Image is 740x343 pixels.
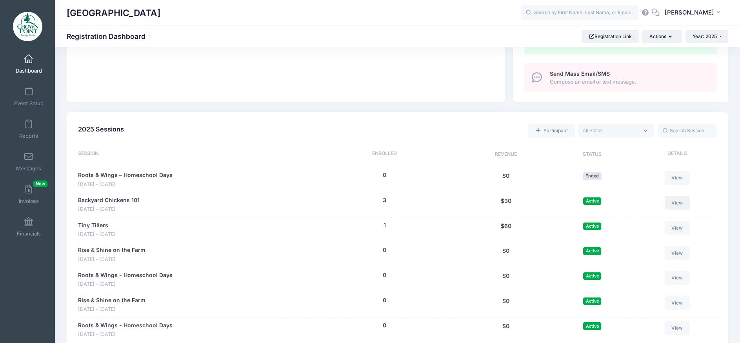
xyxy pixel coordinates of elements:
input: Search Session [658,124,717,137]
a: Add a new manual registration [528,124,575,137]
span: [DATE] - [DATE] [78,331,173,338]
a: View [665,321,690,335]
a: Dashboard [10,50,47,78]
span: [PERSON_NAME] [665,8,714,17]
div: $30 [461,196,551,213]
div: Details [634,150,717,159]
button: 0 [383,296,386,305]
div: $0 [461,171,551,188]
button: 1 [384,221,386,230]
button: Year: 2025 [685,30,728,43]
a: View [665,271,690,285]
h1: Registration Dashboard [67,32,152,40]
span: Reports [19,133,38,139]
span: Year: 2025 [693,33,717,39]
span: [DATE] - [DATE] [78,231,116,238]
a: Roots & Wings - Homeschool Days [78,271,173,279]
span: [DATE] - [DATE] [78,306,145,313]
span: [DATE] - [DATE] [78,281,173,288]
div: $0 [461,271,551,288]
a: Rise & Shine on the Farm [78,296,145,305]
div: Enrolled [308,150,462,159]
div: Session [78,150,308,159]
a: Backyard Chickens 101 [78,196,140,204]
span: Compose an email or text message. [550,78,708,86]
button: 3 [383,196,386,204]
div: $0 [461,296,551,313]
input: Search by First Name, Last Name, or Email... [521,5,638,21]
div: $60 [461,221,551,238]
a: Financials [10,213,47,241]
span: New [33,181,47,187]
span: Send Mass Email/SMS [550,70,610,77]
a: Messages [10,148,47,175]
button: 0 [383,246,386,254]
button: Actions [642,30,682,43]
span: Active [583,272,601,280]
div: Status [551,150,634,159]
a: View [665,196,690,210]
span: Dashboard [16,68,42,74]
span: Active [583,197,601,205]
a: Roots & Wings - Homeschool Days [78,321,173,330]
span: [DATE] - [DATE] [78,256,145,263]
span: [DATE] - [DATE] [78,181,173,188]
a: View [665,171,690,184]
a: View [665,296,690,310]
span: Messages [16,165,41,172]
span: [DATE] - [DATE] [78,206,140,213]
span: Ended [583,172,602,180]
button: [PERSON_NAME] [660,4,728,22]
button: 0 [383,171,386,179]
span: 2025 Sessions [78,125,124,133]
button: 0 [383,321,386,330]
span: Financials [17,230,41,237]
a: Event Setup [10,83,47,110]
img: Crown Point Ecology Center [13,12,42,41]
a: Reports [10,115,47,143]
h1: [GEOGRAPHIC_DATA] [67,4,160,22]
a: Registration Link [582,30,639,43]
textarea: Search [583,127,638,134]
span: Active [583,297,601,305]
span: Active [583,223,601,230]
a: Rise & Shine on the Farm [78,246,145,254]
a: Send Mass Email/SMS Compose an email or text message. [524,63,717,92]
span: Active [583,247,601,255]
span: Active [583,322,601,330]
a: Roots & Wings – Homeschool Days [78,171,173,179]
div: $0 [461,246,551,263]
span: Event Setup [14,100,44,107]
span: Invoices [19,198,39,204]
button: 0 [383,271,386,279]
a: View [665,221,690,235]
div: $0 [461,321,551,338]
a: InvoicesNew [10,181,47,208]
a: View [665,246,690,259]
div: Revenue [461,150,551,159]
a: Tiny Tillers [78,221,108,230]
